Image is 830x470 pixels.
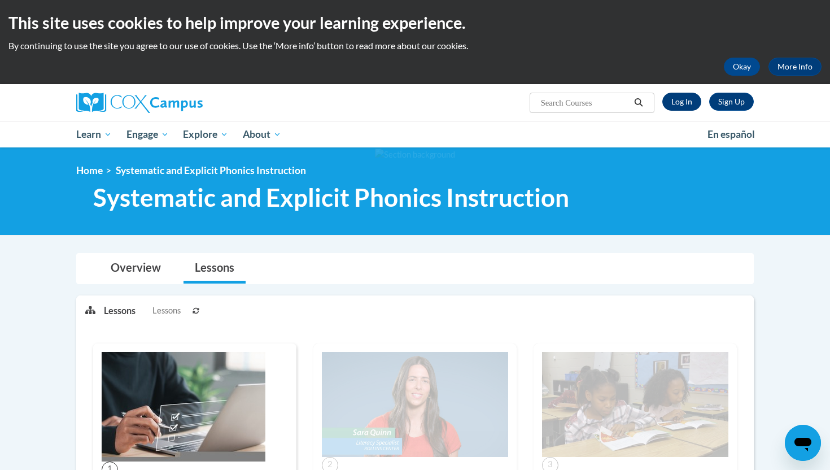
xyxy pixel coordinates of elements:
[183,128,228,141] span: Explore
[8,40,822,52] p: By continuing to use the site you agree to our use of cookies. Use the ‘More info’ button to read...
[785,425,821,461] iframe: Button to launch messaging window
[630,96,647,110] button: Search
[76,93,203,113] img: Cox Campus
[540,96,630,110] input: Search Courses
[662,93,701,111] a: Log In
[99,254,172,284] a: Overview
[768,58,822,76] a: More Info
[59,121,771,147] div: Main menu
[69,121,119,147] a: Learn
[76,93,291,113] a: Cox Campus
[126,128,169,141] span: Engage
[235,121,289,147] a: About
[76,164,103,176] a: Home
[102,352,265,462] img: Course Image
[8,11,822,34] h2: This site uses cookies to help improve your learning experience.
[700,123,762,146] a: En español
[116,164,306,176] span: Systematic and Explicit Phonics Instruction
[119,121,176,147] a: Engage
[322,352,508,457] img: Course Image
[375,149,455,161] img: Section background
[542,352,728,457] img: Course Image
[707,128,755,140] span: En español
[104,304,136,317] p: Lessons
[184,254,246,284] a: Lessons
[176,121,235,147] a: Explore
[152,304,181,317] span: Lessons
[93,182,569,212] span: Systematic and Explicit Phonics Instruction
[243,128,281,141] span: About
[724,58,760,76] button: Okay
[76,128,112,141] span: Learn
[709,93,754,111] a: Register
